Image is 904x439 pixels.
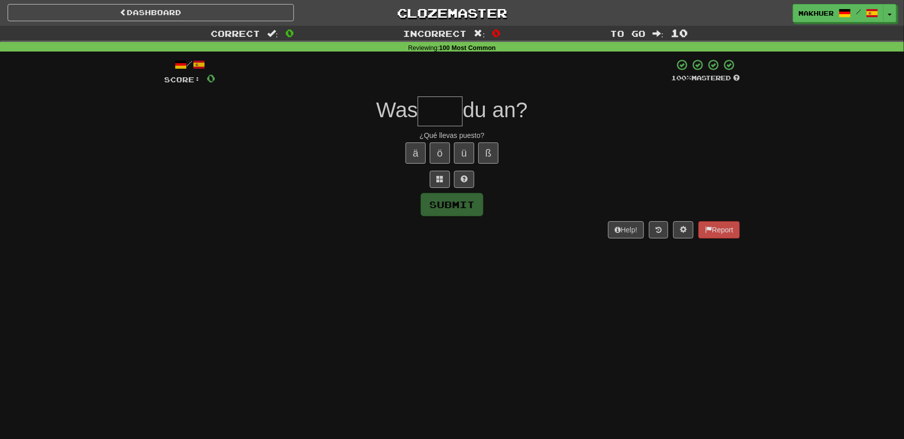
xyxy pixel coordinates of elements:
span: makhuer [798,9,834,18]
button: Submit [421,193,483,216]
button: ü [454,142,474,164]
button: Report [698,221,740,238]
button: Switch sentence to multiple choice alt+p [430,171,450,188]
span: Correct [211,28,260,38]
span: To go [610,28,645,38]
button: ä [406,142,426,164]
button: ö [430,142,450,164]
span: Incorrect [404,28,467,38]
strong: 100 Most Common [439,44,496,52]
span: Score: [164,75,200,84]
button: ß [478,142,498,164]
button: Single letter hint - you only get 1 per sentence and score half the points! alt+h [454,171,474,188]
span: : [652,29,664,38]
div: ¿Qué llevas puesto? [164,130,740,140]
div: Mastered [671,74,740,83]
span: / [856,8,861,15]
button: Help! [608,221,644,238]
span: 0 [285,27,294,39]
span: 10 [671,27,688,39]
a: Dashboard [8,4,294,21]
div: / [164,59,215,71]
span: : [267,29,278,38]
span: : [474,29,485,38]
a: Clozemaster [309,4,595,22]
span: 100 % [671,74,691,82]
span: du an? [463,98,527,122]
button: Round history (alt+y) [649,221,668,238]
span: 0 [207,72,215,84]
span: 0 [492,27,500,39]
span: Was [376,98,418,122]
a: makhuer / [793,4,884,22]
